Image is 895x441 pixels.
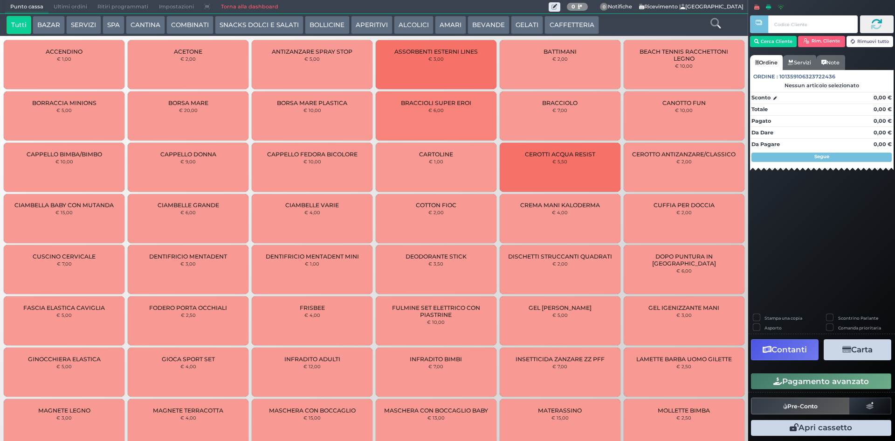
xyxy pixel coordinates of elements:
small: € 10,00 [55,159,73,164]
span: COTTON FIOC [416,202,456,209]
strong: Segue [814,154,829,160]
span: CEROTTI ACQUA RESIST [525,151,595,158]
small: € 15,00 [551,415,569,420]
span: DENTIFRICIO MENTADENT [149,253,227,260]
button: Cerca Cliente [750,36,797,47]
span: CIAMBELLE VARIE [285,202,339,209]
small: € 10,00 [303,159,321,164]
span: MASCHERA CON BOCCAGLIO [269,407,356,414]
span: MATERASSINO [538,407,582,414]
small: € 7,00 [57,261,72,266]
span: Ordine : [753,73,778,81]
small: € 4,00 [304,210,320,215]
span: MASCHERA CON BOCCAGLIO BABY [384,407,488,414]
small: € 4,00 [304,312,320,318]
span: ACETONE [174,48,202,55]
small: € 10,00 [675,63,693,69]
small: € 1,00 [429,159,443,164]
small: € 2,00 [552,261,568,266]
small: € 4,00 [180,415,196,420]
button: COMBINATI [166,16,213,35]
span: BRACCIOLI SUPER EROI [401,99,471,106]
small: € 9,00 [180,159,196,164]
small: € 13,00 [427,415,445,420]
strong: 0,00 € [874,106,892,112]
span: ANTIZANZARE SPRAY STOP [272,48,352,55]
span: GEL [PERSON_NAME] [529,304,592,311]
small: € 2,50 [676,415,691,420]
span: CEROTTO ANTIZANZARE/CLASSICO [632,151,736,158]
button: BOLLICINE [305,16,349,35]
span: CUFFIA PER DOCCIA [654,202,715,209]
span: BRACCIOLO [542,99,578,106]
small: € 20,00 [179,107,198,113]
span: DENTIFRICIO MENTADENT MINI [266,253,359,260]
small: € 10,00 [303,107,321,113]
small: € 12,00 [303,364,321,369]
button: AMARI [435,16,466,35]
small: € 5,00 [552,312,568,318]
span: FRISBEE [300,304,325,311]
small: € 4,00 [180,364,196,369]
span: MAGNETE LEGNO [38,407,90,414]
small: € 2,00 [552,56,568,62]
label: Comanda prioritaria [838,325,881,331]
strong: Sconto [751,94,771,102]
small: € 5,00 [304,56,320,62]
small: € 2,50 [676,364,691,369]
strong: 0,00 € [874,94,892,101]
button: Rim. Cliente [798,36,845,47]
span: CIAMBELLA BABY CON MUTANDA [14,202,114,209]
small: € 1,00 [57,56,71,62]
small: € 1,00 [305,261,319,266]
span: CAPPELLO DONNA [160,151,216,158]
span: CUSCINO CERVICALE [33,253,96,260]
span: LAMETTE BARBA UOMO GILETTE [636,356,732,363]
span: BEACH TENNIS RACCHETTONI LEGNO [631,48,736,62]
label: Asporto [764,325,782,331]
button: Pagamento avanzato [751,373,891,389]
span: CAPPELLO FEDORA BICOLORE [267,151,358,158]
span: CREMA MANI KALODERMA [520,202,600,209]
span: MOLLETTE BIMBA [658,407,710,414]
div: Nessun articolo selezionato [750,82,894,89]
strong: 0,00 € [874,141,892,147]
span: INFRADITO BIMBI [410,356,462,363]
span: Ultimi ordini [48,0,92,14]
small: € 3,00 [428,56,444,62]
small: € 10,00 [675,107,693,113]
span: INSETTICIDA ZANZARE ZZ PFF [516,356,605,363]
span: GIOCA SPORT SET [162,356,215,363]
button: APERITIVI [351,16,392,35]
span: INFRADITO ADULTI [284,356,340,363]
a: Torna alla dashboard [215,0,283,14]
button: Carta [824,339,891,360]
button: ALCOLICI [394,16,434,35]
small: € 7,00 [552,107,567,113]
small: € 10,00 [427,319,445,325]
button: BEVANDE [468,16,509,35]
strong: Da Dare [751,129,773,136]
button: SERVIZI [66,16,101,35]
label: Scontrino Parlante [838,315,878,321]
button: CANTINA [126,16,165,35]
small: € 5,50 [552,159,567,164]
span: DISCHETTI STRUCCANTI QUADRATI [508,253,612,260]
span: ACCENDINO [46,48,83,55]
a: Note [816,55,845,70]
input: Codice Cliente [768,15,857,33]
span: MAGNETE TERRACOTTA [153,407,223,414]
button: Apri cassetto [751,420,891,436]
span: BORSA MARE [168,99,208,106]
strong: Da Pagare [751,141,780,147]
span: ASSORBENTI ESTERNI LINES [394,48,478,55]
strong: 0,00 € [874,118,892,124]
span: FASCIA ELASTICA CAVIGLIA [23,304,105,311]
small: € 6,00 [428,107,444,113]
span: BATTIMANI [544,48,577,55]
a: Servizi [783,55,816,70]
button: Contanti [751,339,819,360]
a: Ordine [750,55,783,70]
small: € 15,00 [303,415,321,420]
small: € 5,00 [56,312,72,318]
